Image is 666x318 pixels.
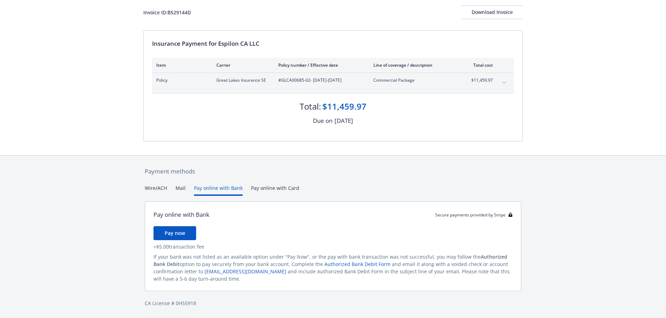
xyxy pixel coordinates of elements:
a: [EMAIL_ADDRESS][DOMAIN_NAME] [205,268,286,275]
button: expand content [499,77,510,88]
div: $11,459.97 [322,101,366,112]
a: Authorized Bank Debit Form [324,261,391,267]
span: #GLCA00685-02 - [DATE]-[DATE] [278,77,362,83]
button: Pay online with Bank [194,184,243,196]
div: Carrier [216,62,267,68]
div: Download Invoice [461,6,523,19]
button: Wire/ACH [145,184,167,196]
span: Commercial Package [373,77,456,83]
div: Due on [313,116,332,125]
div: + $5.00 transaction fee [153,243,513,250]
span: Great Lakes Insurance SE [216,77,267,83]
div: Pay online with Bank [153,210,209,219]
span: Authorized Bank Debit [153,253,507,267]
div: Insurance Payment for Espilon CA LLC [152,39,514,48]
div: Policy number / Effective date [278,62,362,68]
div: Line of coverage / description [373,62,456,68]
div: If your bank was not listed as an available option under "Pay Now", or the pay with bank transact... [153,253,513,282]
button: Pay now [153,226,196,240]
span: $11,459.97 [467,77,493,83]
div: Item [156,62,205,68]
div: Payment methods [145,167,521,176]
div: [DATE] [335,116,353,125]
div: PolicyGreat Lakes Insurance SE#GLCA00685-02- [DATE]-[DATE]Commercial Package$11,459.97expand content [152,73,514,93]
button: Download Invoice [461,5,523,19]
div: Secure payments provided by Stripe [435,212,513,218]
span: Policy [156,77,205,83]
button: Pay online with Card [251,184,299,196]
button: Mail [176,184,186,196]
div: Total cost [467,62,493,68]
div: Total: [300,101,321,112]
div: Invoice ID: B529144D [143,9,191,16]
span: Pay now [165,230,185,236]
div: CA License # 0H55918 [145,299,521,307]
